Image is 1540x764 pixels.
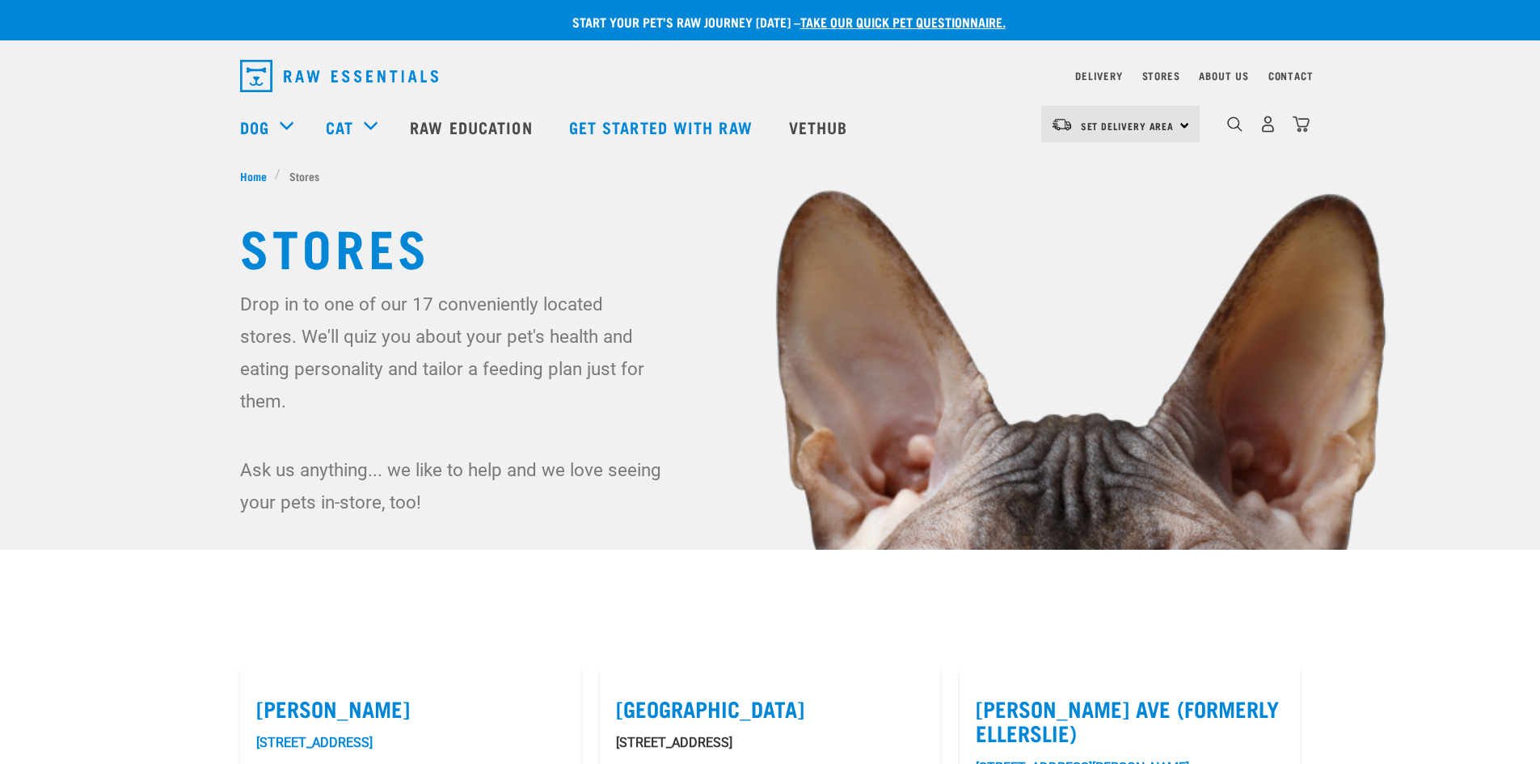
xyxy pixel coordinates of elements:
p: Ask us anything... we like to help and we love seeing your pets in-store, too! [240,454,665,518]
img: van-moving.png [1051,117,1073,132]
span: Set Delivery Area [1081,123,1175,129]
a: About Us [1199,73,1248,78]
label: [GEOGRAPHIC_DATA] [616,696,924,721]
nav: dropdown navigation [227,53,1314,99]
img: Raw Essentials Logo [240,60,438,92]
label: [PERSON_NAME] Ave (Formerly Ellerslie) [976,696,1284,745]
nav: breadcrumbs [240,167,1301,184]
a: Raw Education [394,95,552,159]
a: Contact [1268,73,1314,78]
p: [STREET_ADDRESS] [616,733,924,753]
a: Delivery [1075,73,1122,78]
a: Get started with Raw [553,95,773,159]
a: Dog [240,115,269,139]
a: Cat [326,115,353,139]
img: user.png [1259,116,1276,133]
img: home-icon-1@2x.png [1227,116,1243,132]
h1: Stores [240,217,1301,275]
img: home-icon@2x.png [1293,116,1310,133]
a: [STREET_ADDRESS] [256,735,373,750]
a: Vethub [773,95,868,159]
span: Home [240,167,267,184]
a: take our quick pet questionnaire. [800,18,1006,25]
p: Drop in to one of our 17 conveniently located stores. We'll quiz you about your pet's health and ... [240,288,665,417]
a: Home [240,167,276,184]
a: Stores [1142,73,1180,78]
label: [PERSON_NAME] [256,696,564,721]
